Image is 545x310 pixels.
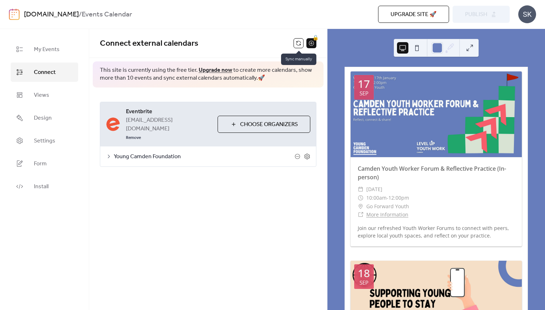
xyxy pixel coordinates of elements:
span: Upgrade site 🚀 [391,10,437,19]
a: Install [11,177,78,196]
span: Design [34,114,52,122]
span: [EMAIL_ADDRESS][DOMAIN_NAME] [126,116,212,133]
a: My Events [11,40,78,59]
div: SK [518,5,536,23]
button: Upgrade site 🚀 [378,6,449,23]
span: 12:00pm [388,194,409,202]
span: Young Camden Foundation [114,152,295,161]
button: Choose Organizers [218,116,310,133]
span: - [387,194,388,202]
a: Connect [11,62,78,82]
a: Settings [11,131,78,150]
a: [DOMAIN_NAME] [24,8,79,21]
div: Sep [360,280,368,285]
span: Connect [34,68,56,77]
span: Connect external calendars [100,36,198,51]
a: Camden Youth Worker Forum & Reflective Practice (In-person) [358,165,506,181]
span: Remove [126,135,141,141]
div: Join our refreshed Youth Worker Forums to connect with peers, explore local youth spaces, and ref... [351,224,522,239]
span: Settings [34,137,55,145]
span: Go Forward Youth [366,202,409,211]
span: This site is currently using the free tier. to create more calendars, show more than 10 events an... [100,66,316,82]
span: Install [34,182,49,191]
div: ​ [358,210,363,219]
b: Events Calendar [82,8,132,21]
b: / [79,8,82,21]
a: Upgrade now [199,65,232,76]
img: logo [9,9,20,20]
div: ​ [358,185,363,194]
span: 10:00am [366,194,387,202]
div: 17 [358,79,370,89]
div: ​ [358,194,363,202]
span: My Events [34,45,60,54]
a: Views [11,85,78,105]
span: Sync manually [281,54,316,65]
span: Eventbrite [126,107,212,116]
a: Design [11,108,78,127]
span: Views [34,91,49,100]
img: eventbrite [106,117,120,131]
div: Sep [360,91,368,96]
div: 18 [358,268,370,279]
span: Form [34,160,47,168]
a: Form [11,154,78,173]
span: [DATE] [366,185,382,194]
a: More Information [366,211,408,218]
div: ​ [358,202,363,211]
span: Choose Organizers [240,120,298,129]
